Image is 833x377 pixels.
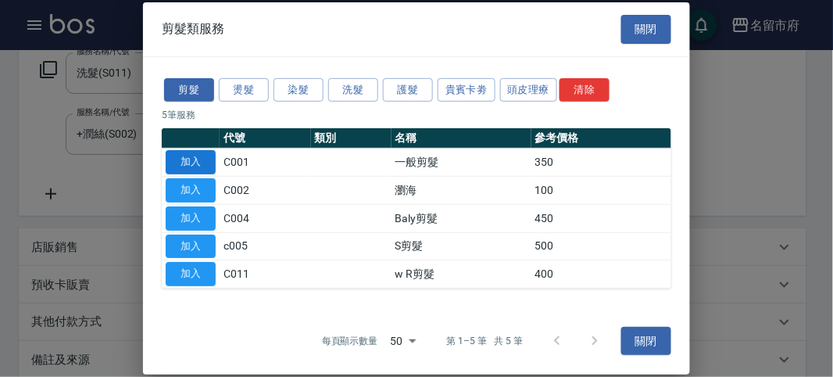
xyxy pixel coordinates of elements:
button: 加入 [166,206,216,231]
button: 加入 [166,262,216,286]
p: 每頁顯示數量 [322,334,378,348]
span: 剪髮類服務 [162,21,224,37]
td: 450 [531,204,671,232]
th: 參考價格 [531,128,671,149]
button: 加入 [166,178,216,203]
th: 名稱 [391,128,531,149]
td: 500 [531,232,671,260]
td: Baly剪髮 [391,204,531,232]
button: 關閉 [621,15,671,44]
td: C011 [220,260,311,289]
button: 洗髮 [328,77,378,102]
td: 400 [531,260,671,289]
button: 剪髮 [164,77,214,102]
button: 染髮 [273,77,324,102]
button: 燙髮 [219,77,269,102]
button: 貴賓卡劵 [438,77,495,102]
button: 護髮 [383,77,433,102]
p: 第 1–5 筆 共 5 筆 [447,334,523,348]
td: C004 [220,204,311,232]
td: 瀏海 [391,176,531,204]
div: 50 [384,320,422,362]
td: 350 [531,149,671,177]
p: 5 筆服務 [162,108,671,122]
th: 代號 [220,128,311,149]
button: 加入 [166,150,216,174]
td: C002 [220,176,311,204]
td: c005 [220,232,311,260]
th: 類別 [311,128,391,149]
button: 清除 [560,77,610,102]
button: 關閉 [621,327,671,356]
td: S剪髮 [391,232,531,260]
button: 加入 [166,234,216,258]
td: 一般剪髮 [391,149,531,177]
button: 頭皮理療 [500,77,558,102]
td: w R剪髮 [391,260,531,289]
td: C001 [220,149,311,177]
td: 100 [531,176,671,204]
